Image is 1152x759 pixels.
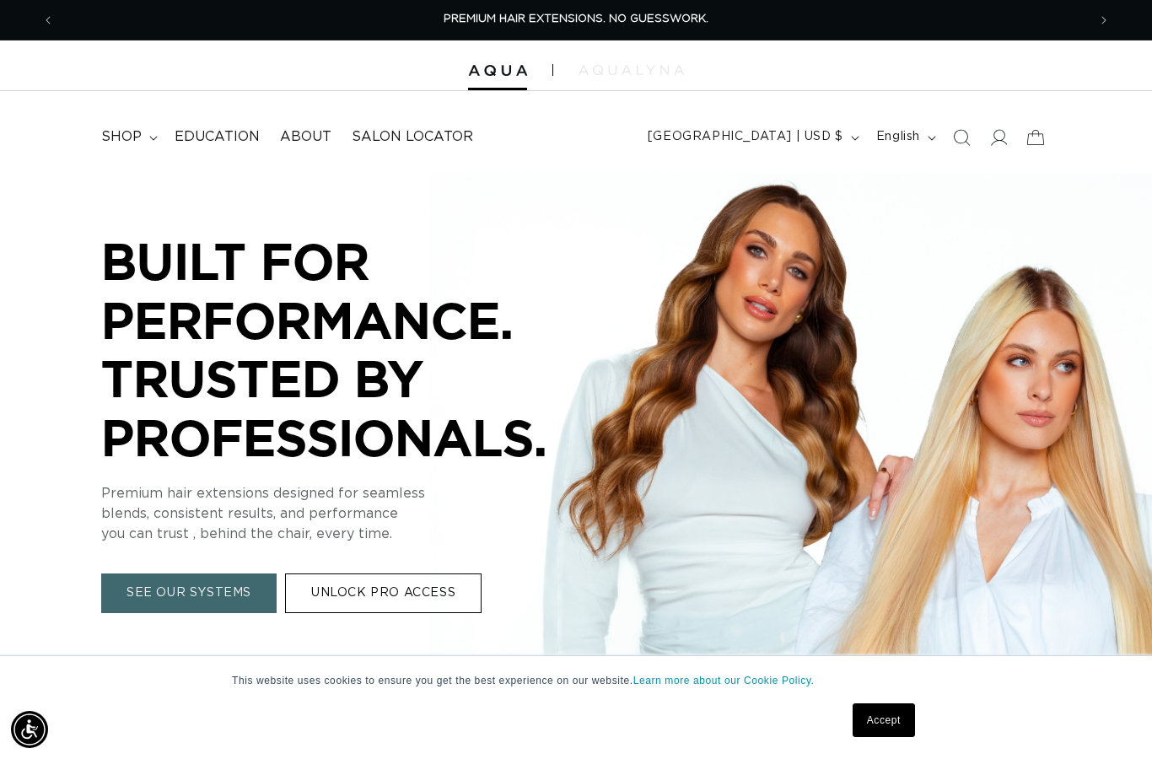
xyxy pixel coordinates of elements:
[101,483,607,503] p: Premium hair extensions designed for seamless
[943,119,980,156] summary: Search
[101,524,607,544] p: you can trust , behind the chair, every time.
[101,503,607,524] p: blends, consistent results, and performance
[853,703,915,737] a: Accept
[101,232,607,466] p: BUILT FOR PERFORMANCE. TRUSTED BY PROFESSIONALS.
[352,128,473,146] span: Salon Locator
[285,573,482,613] a: UNLOCK PRO ACCESS
[866,121,943,153] button: English
[11,711,48,748] div: Accessibility Menu
[101,573,277,613] a: SEE OUR SYSTEMS
[91,118,164,156] summary: shop
[1085,4,1122,36] button: Next announcement
[444,13,708,24] span: PREMIUM HAIR EXTENSIONS. NO GUESSWORK.
[175,128,260,146] span: Education
[280,128,331,146] span: About
[101,128,142,146] span: shop
[648,128,843,146] span: [GEOGRAPHIC_DATA] | USD $
[232,673,920,688] p: This website uses cookies to ensure you get the best experience on our website.
[633,675,815,686] a: Learn more about our Cookie Policy.
[342,118,483,156] a: Salon Locator
[579,65,684,75] img: aqualyna.com
[638,121,866,153] button: [GEOGRAPHIC_DATA] | USD $
[164,118,270,156] a: Education
[30,4,67,36] button: Previous announcement
[468,65,527,77] img: Aqua Hair Extensions
[270,118,342,156] a: About
[876,128,920,146] span: English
